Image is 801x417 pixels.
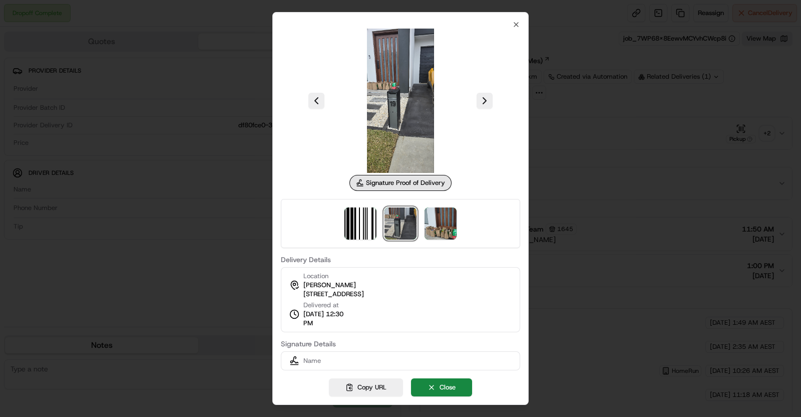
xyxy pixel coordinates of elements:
img: barcode_scan_on_pickup image [344,207,376,240]
span: Delivered at [303,301,349,310]
img: signature_proof_of_delivery image [425,207,457,240]
label: Delivery Details [281,256,520,263]
span: [PERSON_NAME] [303,281,356,290]
span: [DATE] 12:30 PM [303,310,349,328]
button: Copy URL [329,378,403,396]
span: Name [303,356,321,365]
div: Signature Proof of Delivery [349,175,452,191]
label: Signature Details [281,340,520,347]
img: signature_proof_of_delivery image [384,207,417,240]
img: signature_proof_of_delivery image [328,29,473,173]
button: Close [411,378,472,396]
span: [STREET_ADDRESS] [303,290,364,299]
span: Location [303,272,328,281]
